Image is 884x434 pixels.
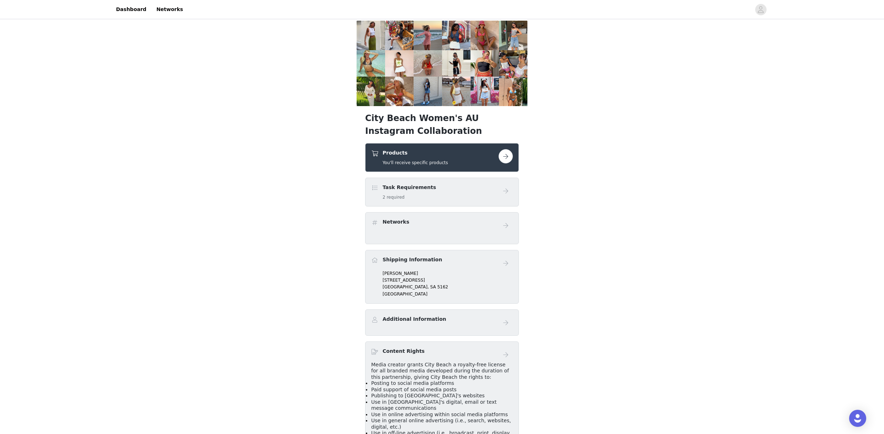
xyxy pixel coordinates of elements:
div: Open Intercom Messenger [849,410,866,427]
div: Additional Information [365,309,519,336]
h4: Task Requirements [383,184,436,191]
p: [STREET_ADDRESS] [383,277,513,283]
span: 5162 [437,284,448,289]
p: [GEOGRAPHIC_DATA] [383,291,513,297]
a: Networks [152,1,187,17]
span: Publishing to [GEOGRAPHIC_DATA]'s websites [371,393,485,398]
h4: Networks [383,218,409,226]
h5: 2 required [383,194,436,200]
span: [GEOGRAPHIC_DATA], [383,284,429,289]
h5: You'll receive specific products [383,160,448,166]
span: Use in general online advertising (i.e., search, websites, digital, etc.) [371,418,511,430]
p: [PERSON_NAME] [383,270,513,277]
span: Posting to social media platforms [371,380,454,386]
span: Paid support of social media posts [371,387,457,392]
div: Shipping Information [365,250,519,304]
h4: Shipping Information [383,256,442,263]
span: Use in online advertising within social media platforms [371,412,508,417]
img: campaign image [357,21,527,106]
span: SA [430,284,436,289]
div: Task Requirements [365,178,519,206]
a: Dashboard [112,1,151,17]
div: avatar [757,4,764,15]
h4: Products [383,149,448,157]
span: Media creator grants City Beach a royalty-free license for all branded media developed during the... [371,362,509,380]
span: Use in [GEOGRAPHIC_DATA]'s digital, email or text message communications [371,399,496,411]
div: Networks [365,212,519,244]
h1: City Beach Women's AU Instagram Collaboration [365,112,519,137]
h4: Content Rights [383,347,425,355]
h4: Additional Information [383,315,446,323]
div: Products [365,143,519,172]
